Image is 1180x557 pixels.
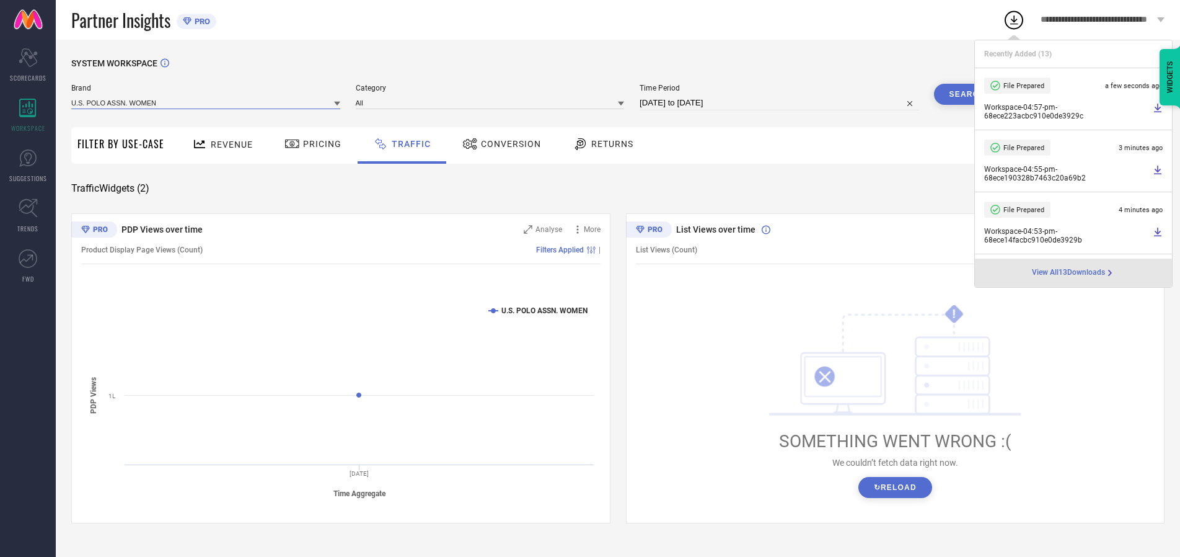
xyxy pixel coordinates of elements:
[71,221,117,240] div: Premium
[953,307,956,321] tspan: !
[1003,206,1044,214] span: File Prepared
[984,165,1150,182] span: Workspace - 04:55-pm - 68ece190328b7463c20a69b2
[1003,9,1025,31] div: Open download list
[599,246,601,254] span: |
[640,84,918,92] span: Time Period
[392,139,431,149] span: Traffic
[81,246,203,254] span: Product Display Page Views (Count)
[1003,144,1044,152] span: File Prepared
[984,50,1052,58] span: Recently Added ( 13 )
[1153,103,1163,120] a: Download
[71,58,157,68] span: SYSTEM WORKSPACE
[356,84,625,92] span: Category
[636,246,697,254] span: List Views (Count)
[481,139,541,149] span: Conversion
[934,84,1001,105] button: Search
[89,377,98,413] tspan: PDP Views
[17,224,38,233] span: TRENDS
[1119,144,1163,152] span: 3 minutes ago
[77,136,164,151] span: Filter By Use-Case
[350,470,369,477] text: [DATE]
[536,246,584,254] span: Filters Applied
[71,182,149,195] span: Traffic Widgets ( 2 )
[10,73,46,82] span: SCORECARDS
[1032,268,1115,278] div: Open download page
[535,225,562,234] span: Analyse
[1105,82,1163,90] span: a few seconds ago
[858,477,932,498] button: ↻Reload
[676,225,755,234] span: List Views over time
[1003,82,1044,90] span: File Prepared
[832,458,958,468] span: We couldn’t fetch data right now.
[22,274,34,283] span: FWD
[591,139,633,149] span: Returns
[192,17,210,26] span: PRO
[1153,227,1163,244] a: Download
[9,174,47,183] span: SUGGESTIONS
[303,139,341,149] span: Pricing
[11,123,45,133] span: WORKSPACE
[211,140,253,149] span: Revenue
[984,227,1150,244] span: Workspace - 04:53-pm - 68ece14facbc910e0de3929b
[121,225,203,234] span: PDP Views over time
[333,489,386,498] tspan: Time Aggregate
[1032,268,1105,278] span: View All 13 Downloads
[984,103,1150,120] span: Workspace - 04:57-pm - 68ece223acbc910e0de3929c
[108,393,116,399] text: 1L
[71,84,340,92] span: Brand
[71,7,170,33] span: Partner Insights
[626,221,672,240] div: Premium
[1119,206,1163,214] span: 4 minutes ago
[501,306,588,315] text: U.S. POLO ASSN. WOMEN
[524,225,532,234] svg: Zoom
[779,431,1011,452] span: SOMETHING WENT WRONG :(
[1032,268,1115,278] a: View All13Downloads
[640,96,918,110] input: Select time period
[584,225,601,234] span: More
[1153,165,1163,182] a: Download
